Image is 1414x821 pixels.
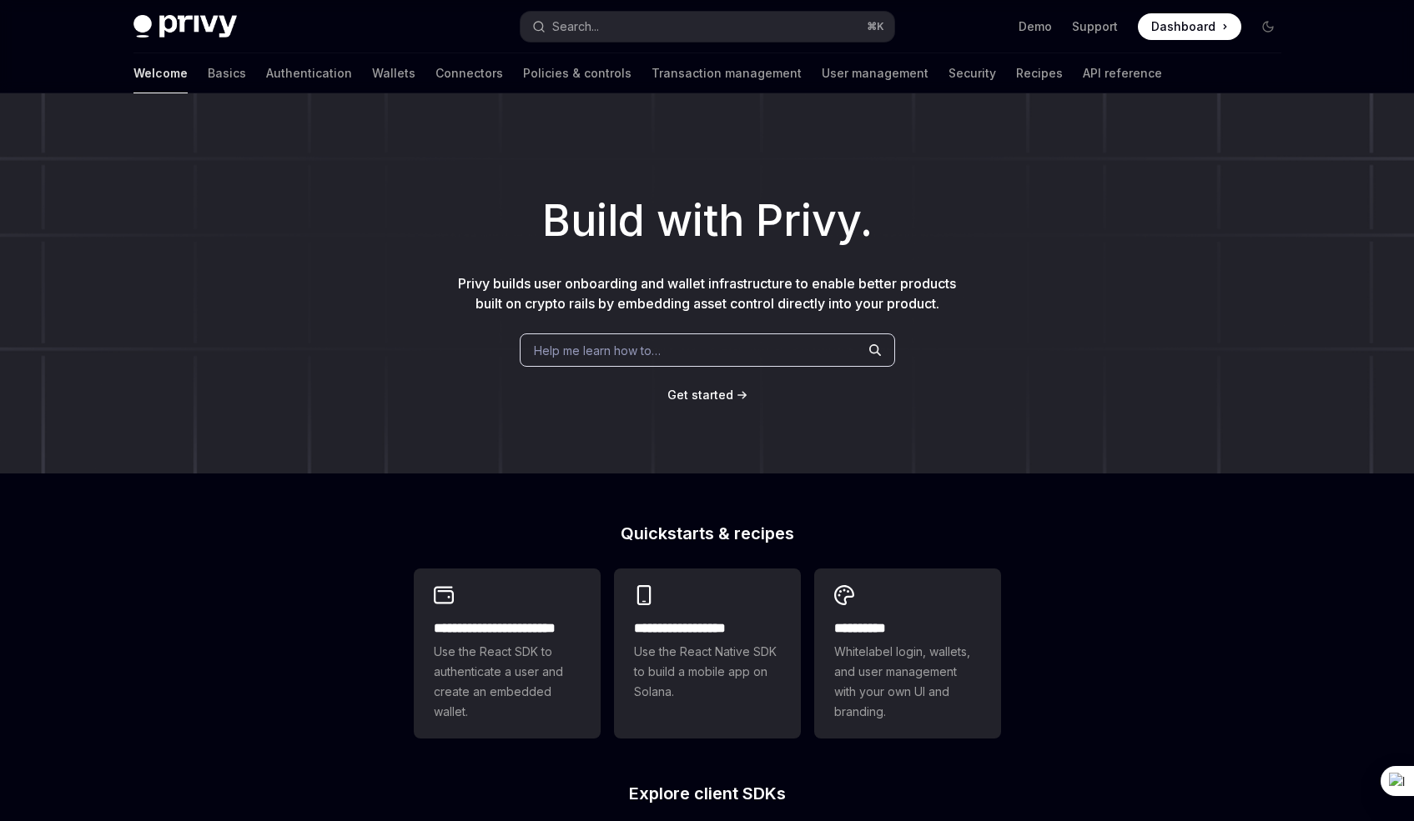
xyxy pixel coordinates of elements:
span: Use the React SDK to authenticate a user and create an embedded wallet. [434,642,581,722]
a: Wallets [372,53,415,93]
h1: Build with Privy. [27,188,1387,253]
a: Welcome [133,53,188,93]
a: Recipes [1016,53,1063,93]
a: Basics [208,53,246,93]
button: Open search [521,12,894,42]
span: Dashboard [1151,18,1215,35]
a: Transaction management [652,53,802,93]
a: Get started [667,387,733,403]
a: User management [822,53,928,93]
span: ⌘ K [867,20,884,33]
span: Whitelabel login, wallets, and user management with your own UI and branding. [834,642,981,722]
img: dark logo [133,15,237,38]
h2: Quickstarts & recipes [414,525,1001,542]
a: Authentication [266,53,352,93]
h2: Explore client SDKs [414,785,1001,802]
span: Use the React Native SDK to build a mobile app on Solana. [634,642,781,702]
button: Toggle dark mode [1255,13,1281,40]
a: API reference [1083,53,1162,93]
a: **** *****Whitelabel login, wallets, and user management with your own UI and branding. [814,568,1001,738]
a: Support [1072,18,1118,35]
span: Privy builds user onboarding and wallet infrastructure to enable better products built on crypto ... [458,275,956,312]
a: Demo [1019,18,1052,35]
a: Security [949,53,996,93]
span: Get started [667,388,733,402]
a: **** **** **** ***Use the React Native SDK to build a mobile app on Solana. [614,568,801,738]
span: Help me learn how to… [534,342,661,359]
a: Policies & controls [523,53,632,93]
a: Dashboard [1138,13,1241,40]
a: Connectors [435,53,503,93]
div: Search... [552,17,599,37]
